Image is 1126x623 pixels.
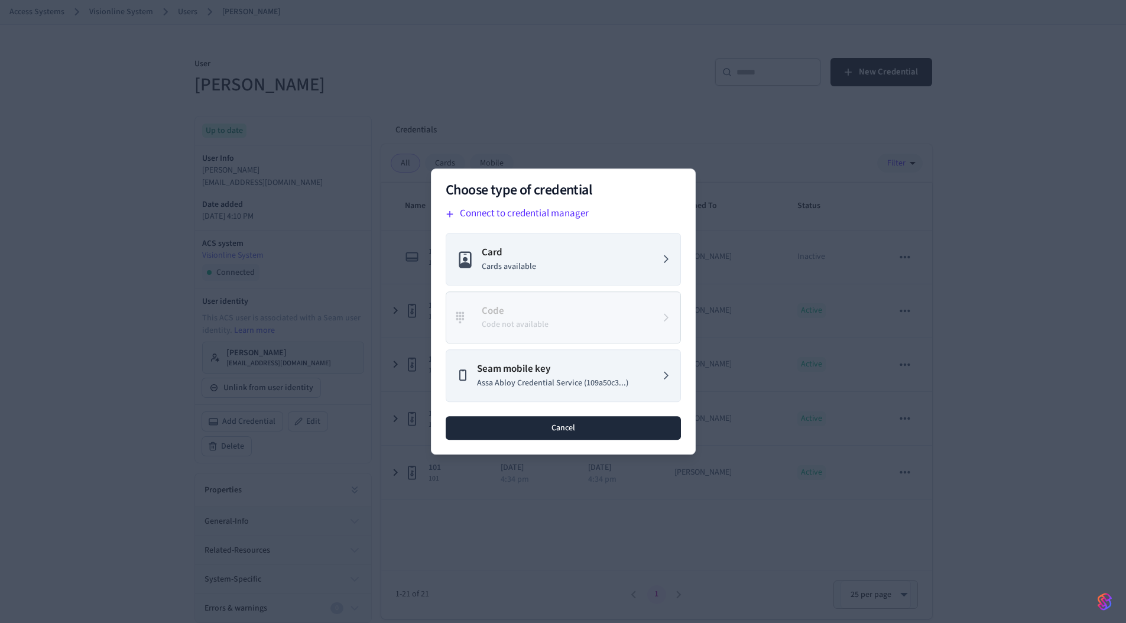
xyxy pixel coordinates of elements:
[482,245,536,261] p: Card
[446,291,681,344] button: CodeCode not available
[1098,592,1112,611] img: SeamLogoGradient.69752ec5.svg
[441,205,681,223] button: Connect to credential manager
[482,319,549,331] p: Code not available
[446,233,681,285] button: CardCards available
[477,377,628,390] p: Assa Abloy Credential Service (109a50c3...)
[446,183,681,197] h2: Choose type of credential
[446,416,681,440] button: Cancel
[482,304,549,319] p: Code
[446,349,681,402] button: Seam mobile keyAssa Abloy Credential Service (109a50c3...)
[482,261,536,273] p: Cards available
[477,362,628,377] p: Seam mobile key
